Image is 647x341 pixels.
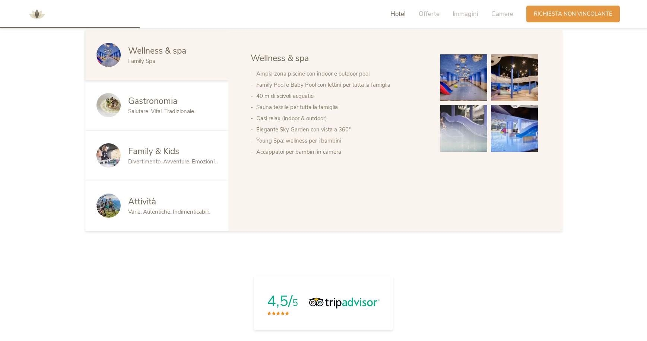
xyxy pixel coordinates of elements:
span: Wellness & spa [128,45,186,57]
li: Accappatoi per bambini in camera [256,146,425,157]
span: Immagini [453,10,478,18]
li: Family Pool e Baby Pool con lettini per tutta la famiglia [256,79,425,90]
li: Oasi relax (indoor & outdoor) [256,113,425,124]
li: Sauna tessile per tutta la famiglia [256,102,425,113]
li: Elegante Sky Garden con vista a 360° [256,124,425,135]
span: 5 [292,297,298,309]
li: Young Spa: wellness per i bambini [256,135,425,146]
span: 4,5/ [267,291,292,311]
img: Tripadvisor [309,297,380,309]
span: Varie. Autentiche. Indimenticabili. [128,208,210,216]
img: AMONTI & LUNARIS Wellnessresort [26,3,48,25]
li: Ampia zona piscine con indoor e outdoor pool [256,68,425,79]
li: 40 m di scivoli acquatici [256,90,425,102]
span: Salutare. Vital. Tradizionale. [128,108,195,115]
span: Family Spa [128,57,155,65]
a: 4,5/5Tripadvisor [254,276,393,330]
span: Richiesta non vincolante [534,10,612,18]
span: Gastronomia [128,95,177,107]
span: Attività [128,196,156,207]
span: Wellness & spa [251,52,309,64]
a: AMONTI & LUNARIS Wellnessresort [26,11,48,16]
span: Hotel [390,10,406,18]
span: Divertimento. Avventure. Emozioni. [128,158,216,165]
span: Family & Kids [128,146,179,157]
span: Offerte [419,10,440,18]
span: Camere [491,10,513,18]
